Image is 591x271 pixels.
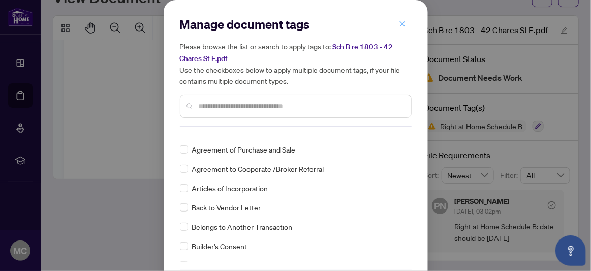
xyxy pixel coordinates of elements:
h2: Manage document tags [180,16,412,33]
span: close [399,20,406,27]
span: Agreement to Cooperate /Broker Referral [192,163,324,174]
span: Back to Vendor Letter [192,202,261,213]
span: Belongs to Another Transaction [192,221,293,232]
span: Agreement of Purchase and Sale [192,144,296,155]
span: Buyer Designated Representation Agreement [192,260,338,271]
button: Open asap [555,235,586,266]
span: Articles of Incorporation [192,183,268,194]
h5: Please browse the list or search to apply tags to: Use the checkboxes below to apply multiple doc... [180,41,412,86]
span: Builder's Consent [192,240,247,252]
